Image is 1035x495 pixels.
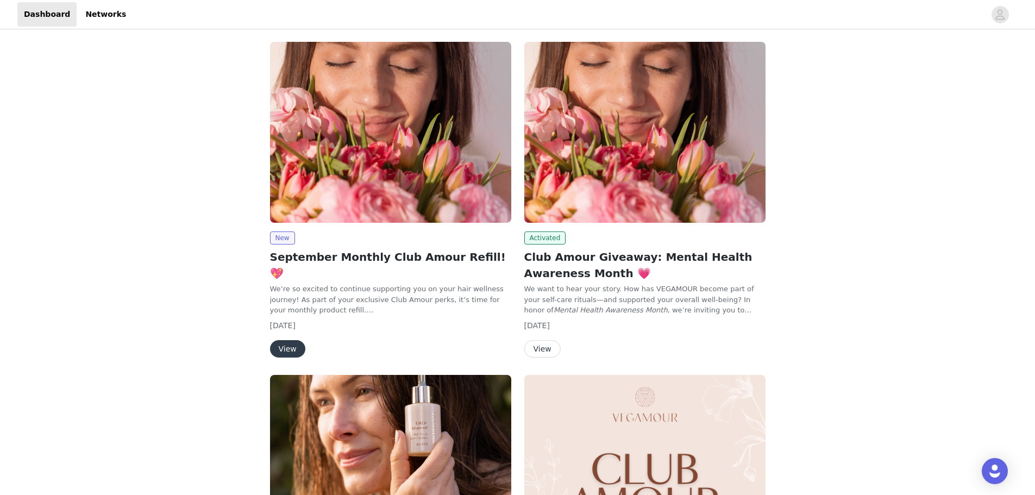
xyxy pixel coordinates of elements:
[524,284,766,316] p: We want to hear your story. How has VEGAMOUR become part of your self-care rituals—and supported ...
[270,249,511,281] h2: September Monthly Club Amour Refill! 💖
[982,458,1008,484] div: Open Intercom Messenger
[270,231,295,245] span: New
[524,249,766,281] h2: Club Amour Giveaway: Mental Health Awareness Month 💗
[79,2,133,27] a: Networks
[995,6,1005,23] div: avatar
[270,284,511,316] p: We’re so excited to continue supporting you on your hair wellness journey! As part of your exclus...
[270,321,296,330] span: [DATE]
[524,321,550,330] span: [DATE]
[270,42,511,223] img: Vegamour
[17,2,77,27] a: Dashboard
[524,340,561,358] button: View
[270,345,305,353] a: View
[524,42,766,223] img: Vegamour
[524,345,561,353] a: View
[524,231,566,245] span: Activated
[554,306,668,314] em: Mental Health Awareness Month
[270,340,305,358] button: View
